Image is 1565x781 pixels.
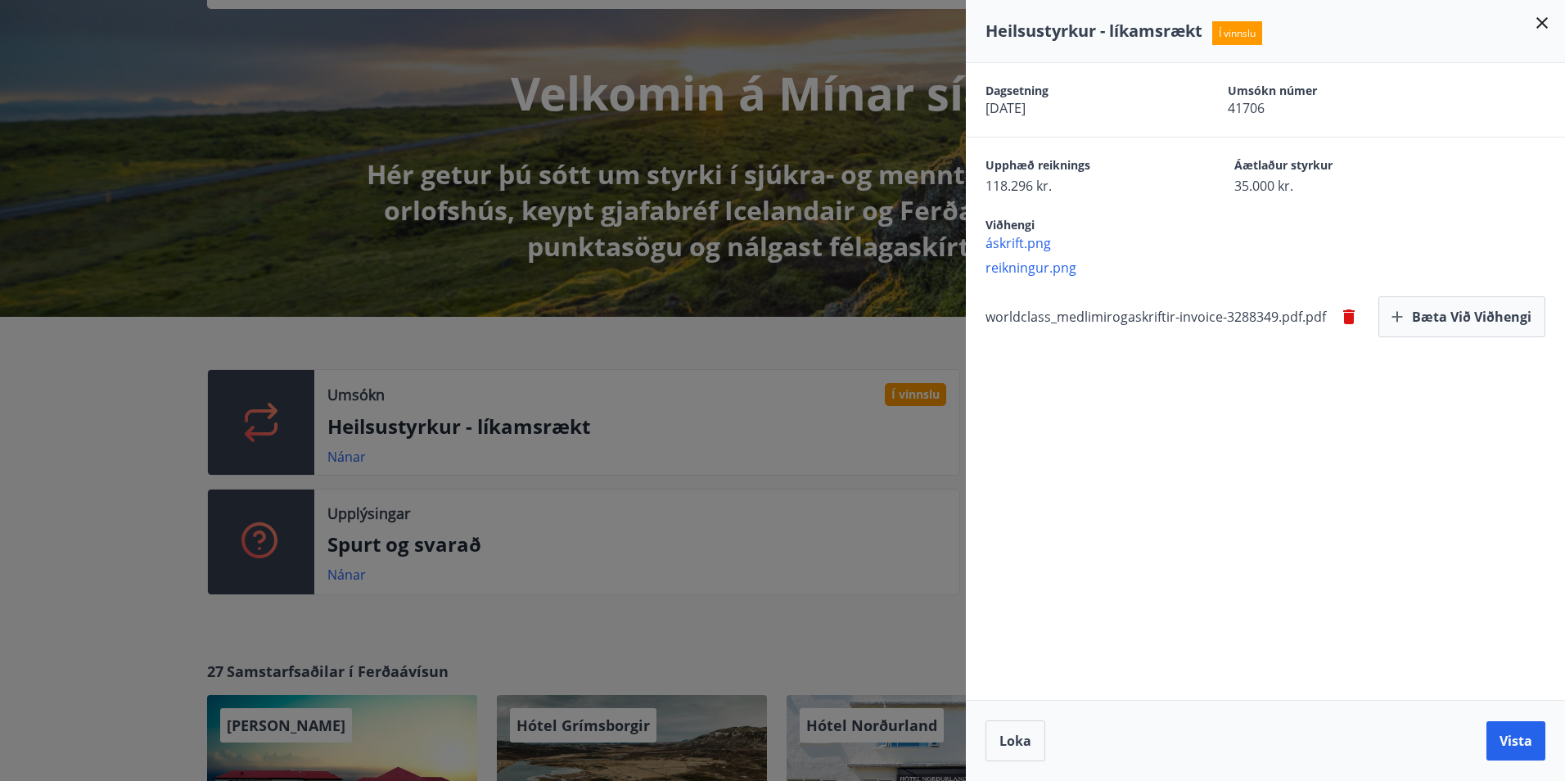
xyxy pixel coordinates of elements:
[985,259,1565,277] span: reikningur.png
[1212,21,1262,45] span: Í vinnslu
[1486,721,1545,761] button: Vista
[1228,99,1413,117] span: 41706
[985,83,1170,99] span: Dagsetning
[1234,157,1426,177] span: Áætlaður styrkur
[985,234,1565,252] span: áskrift.png
[1378,296,1545,337] button: Bæta við viðhengi
[985,308,1326,326] span: worldclass_medlimirogaskriftir-invoice-3288349.pdf.pdf
[1228,83,1413,99] span: Umsókn númer
[985,720,1045,761] button: Loka
[1234,177,1426,195] span: 35.000 kr.
[985,157,1177,177] span: Upphæð reiknings
[985,217,1035,232] span: Viðhengi
[985,20,1202,42] span: Heilsustyrkur - líkamsrækt
[985,177,1177,195] span: 118.296 kr.
[999,732,1031,750] span: Loka
[985,99,1170,117] span: [DATE]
